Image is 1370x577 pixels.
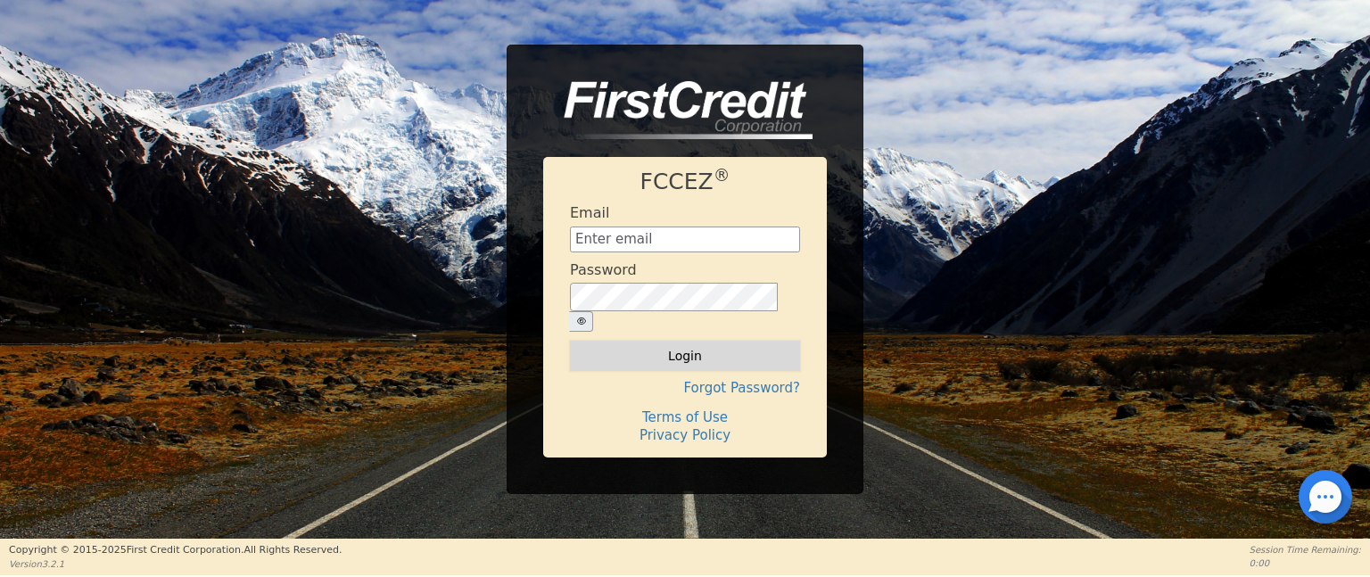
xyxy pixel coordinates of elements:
input: password [570,283,778,311]
h4: Forgot Password? [570,380,800,396]
p: Copyright © 2015- 2025 First Credit Corporation. [9,543,342,558]
h4: Terms of Use [570,409,800,425]
h4: Email [570,204,609,221]
p: Session Time Remaining: [1250,543,1361,556]
input: Enter email [570,227,800,253]
h1: FCCEZ [570,169,800,195]
button: Login [570,341,800,371]
p: Version 3.2.1 [9,557,342,571]
p: 0:00 [1250,556,1361,570]
sup: ® [714,166,730,185]
h4: Privacy Policy [570,427,800,443]
img: logo-CMu_cnol.png [543,81,813,140]
h4: Password [570,261,637,278]
span: All Rights Reserved. [243,544,342,556]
